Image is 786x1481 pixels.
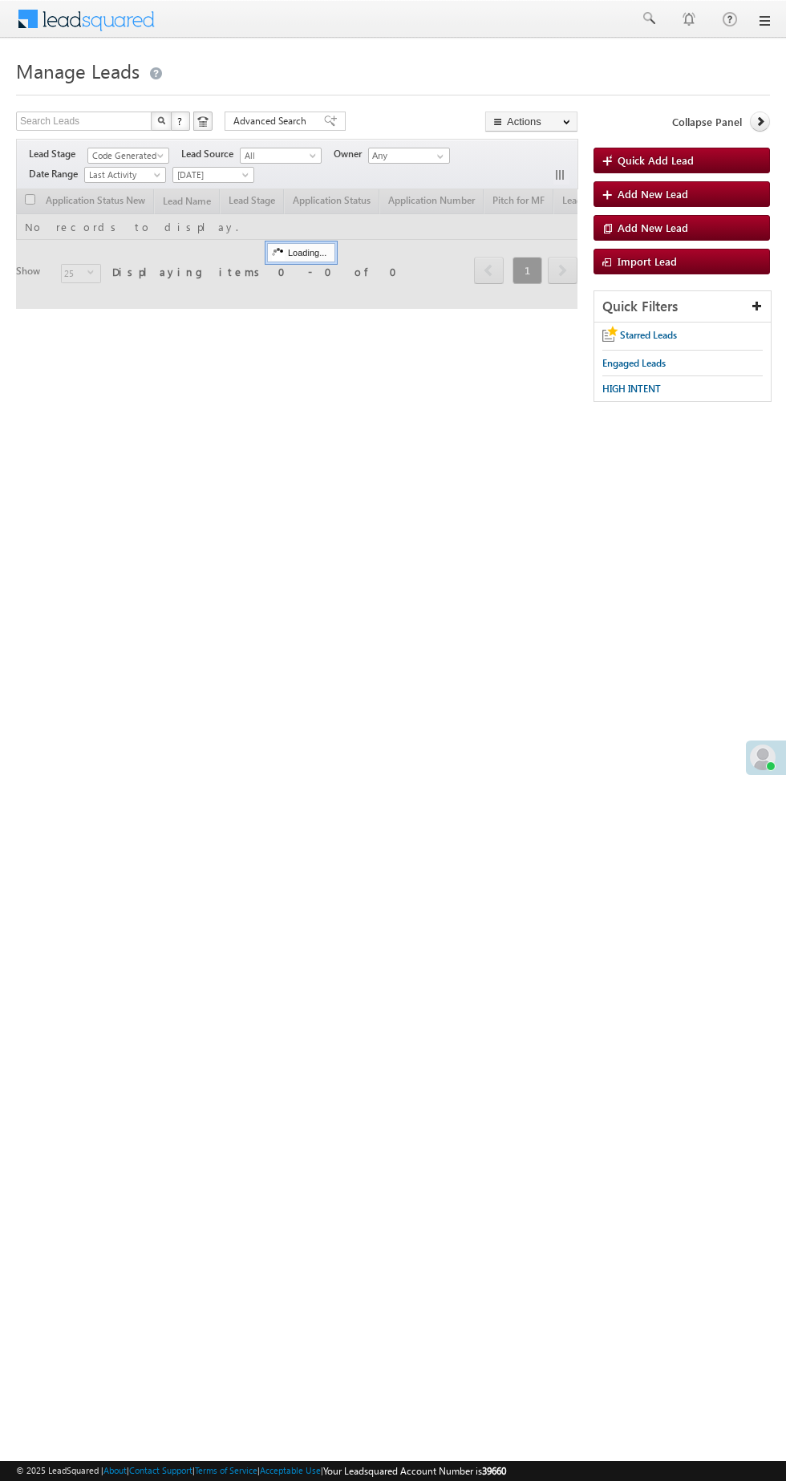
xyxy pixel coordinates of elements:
span: Advanced Search [233,114,311,128]
span: Code Generated [88,148,164,163]
span: [DATE] [173,168,249,182]
span: © 2025 LeadSquared | | | | | [16,1463,506,1479]
a: All [240,148,322,164]
button: ? [171,112,190,131]
span: HIGH INTENT [602,383,661,395]
a: Terms of Service [195,1465,257,1475]
a: Contact Support [129,1465,192,1475]
span: Quick Add Lead [618,153,694,167]
img: Search [157,116,165,124]
span: Engaged Leads [602,357,666,369]
span: All [241,148,317,163]
span: Collapse Panel [672,115,742,129]
input: Type to Search [368,148,450,164]
span: Owner [334,147,368,161]
div: Loading... [267,243,335,262]
span: Last Activity [85,168,161,182]
span: Add New Lead [618,187,688,201]
a: Acceptable Use [260,1465,321,1475]
span: Your Leadsquared Account Number is [323,1465,506,1477]
div: Quick Filters [594,291,771,323]
span: Import Lead [618,254,677,268]
a: [DATE] [172,167,254,183]
span: ? [177,114,184,128]
a: Show All Items [428,148,448,164]
span: 39660 [482,1465,506,1477]
span: Lead Source [181,147,240,161]
button: Actions [485,112,577,132]
span: Add New Lead [618,221,688,234]
span: Date Range [29,167,84,181]
span: Manage Leads [16,58,140,83]
a: Last Activity [84,167,166,183]
span: Lead Stage [29,147,87,161]
a: About [103,1465,127,1475]
span: Starred Leads [620,329,677,341]
a: Code Generated [87,148,169,164]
